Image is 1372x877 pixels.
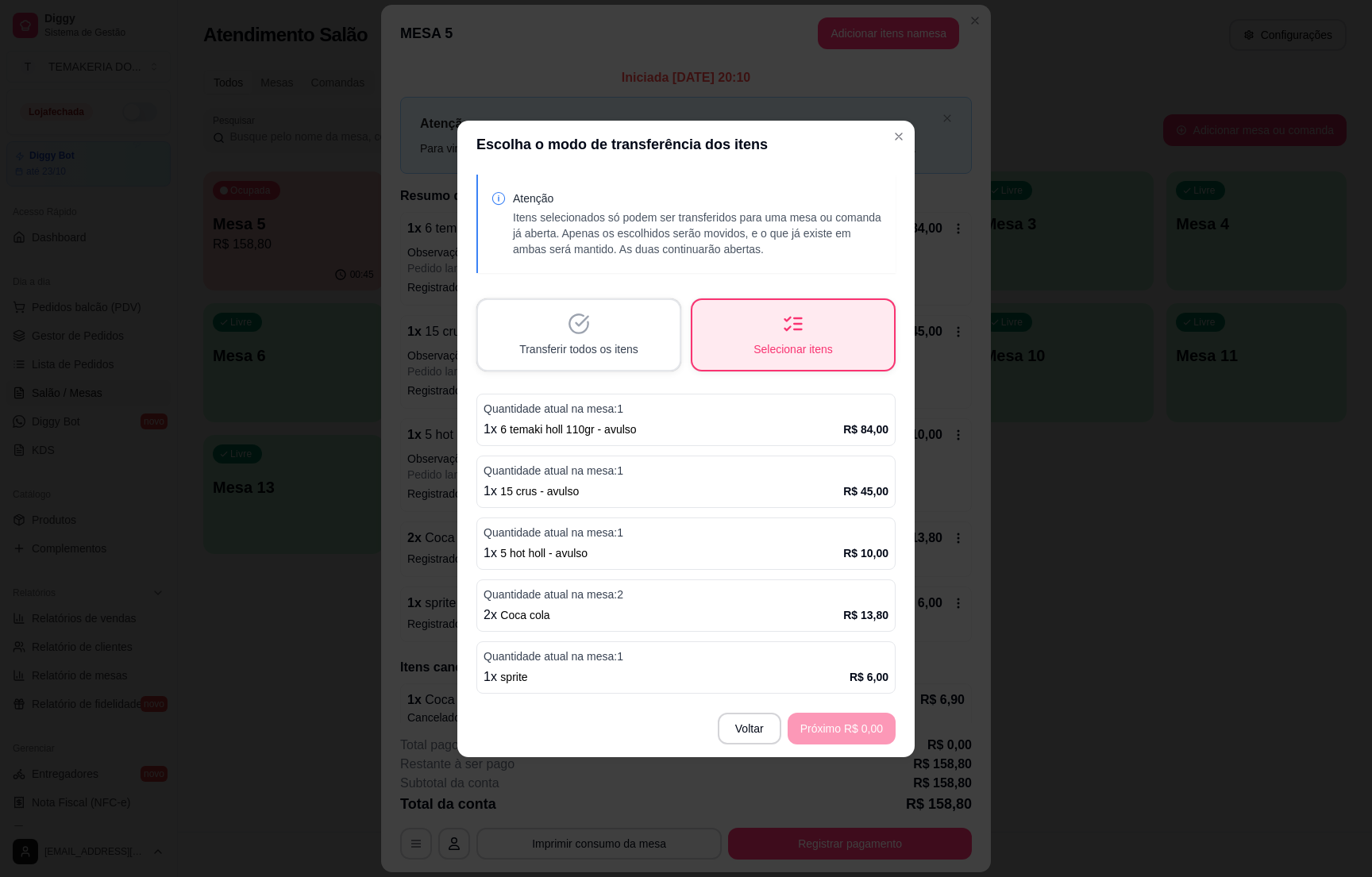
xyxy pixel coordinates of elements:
p: Quantidade atual na mesa: 1 [484,463,888,479]
p: 1 x [484,482,579,501]
span: Transferir todos os itens [519,341,638,357]
p: R$ 10,00 [843,545,888,561]
p: R$ 13,80 [843,607,888,623]
span: 5 hot holl - avulso [500,547,588,560]
span: Coca cola [500,609,549,621]
header: Escolha o modo de transferência dos itens [457,121,915,168]
p: Quantidade atual na mesa: 2 [484,587,888,602]
span: Selecionar itens [753,341,833,357]
span: 6 temaki holl 110gr - avulso [500,423,636,436]
p: Itens selecionados só podem ser transferidos para uma mesa ou comanda já aberta. Apenas os escolh... [513,210,883,257]
p: Quantidade atual na mesa: 1 [484,401,888,417]
p: R$ 84,00 [843,421,888,437]
p: R$ 45,00 [843,483,888,499]
p: Quantidade atual na mesa: 1 [484,525,888,540]
p: 2 x [484,606,550,625]
p: 1 x [484,544,588,563]
p: R$ 6,00 [850,669,888,685]
span: 15 crus - avulso [500,485,579,498]
button: Selecionar itens [691,298,896,371]
p: Atenção [513,190,883,206]
p: 1 x [484,667,528,687]
button: Voltar [718,713,781,744]
button: Close [886,124,911,149]
p: 1 x [484,420,637,439]
p: Quantidade atual na mesa: 1 [484,648,888,664]
span: sprite [500,671,527,683]
button: Transferir todos os itens [476,298,681,371]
